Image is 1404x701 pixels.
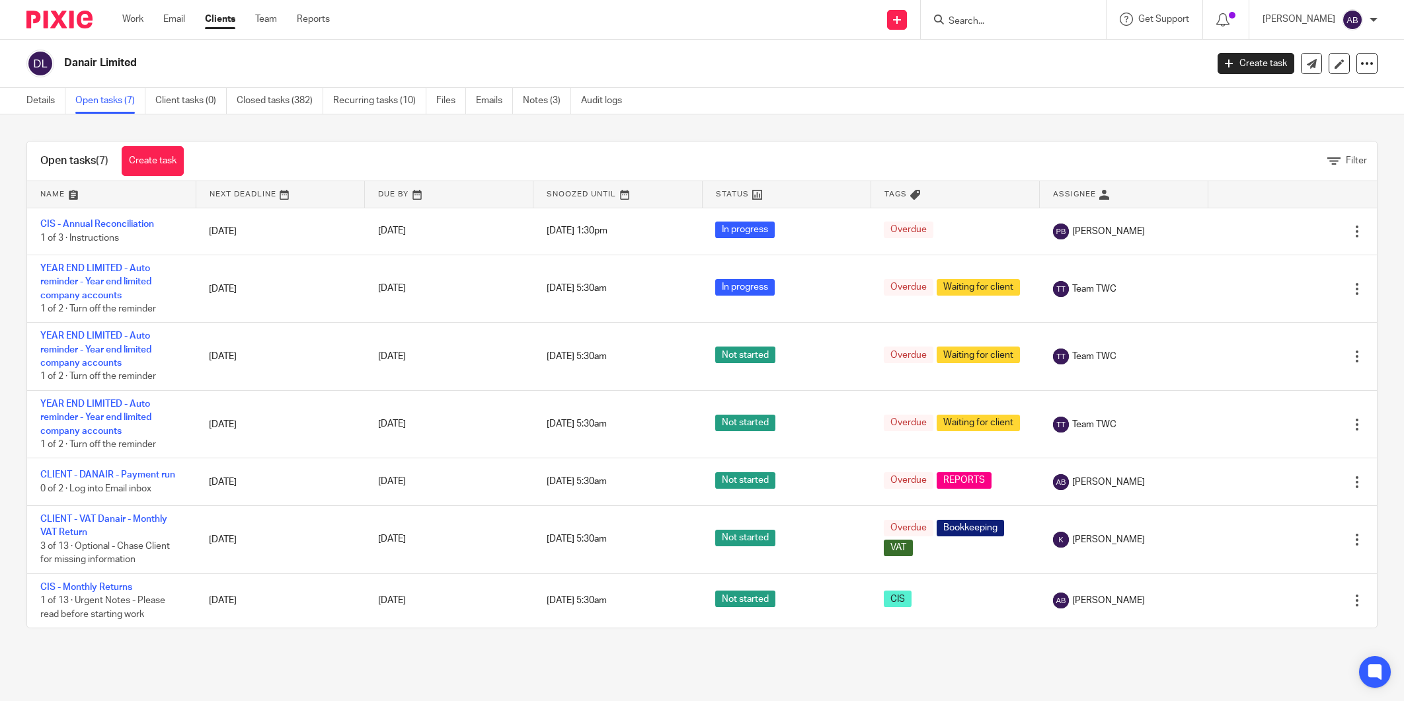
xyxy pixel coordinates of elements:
span: 1 of 13 · Urgent Notes - Please read before starting work [40,596,165,619]
span: (7) [96,155,108,166]
span: [PERSON_NAME] [1072,475,1145,489]
img: svg%3E [26,50,54,77]
h2: Danair Limited [64,56,971,70]
img: Pixie [26,11,93,28]
a: YEAR END LIMITED - Auto reminder - Year end limited company accounts [40,331,151,368]
span: Overdue [884,222,933,238]
span: Overdue [884,415,933,431]
img: svg%3E [1053,474,1069,490]
a: Open tasks (7) [75,88,145,114]
a: CLIENT - DANAIR - Payment run [40,470,175,479]
a: Reports [297,13,330,26]
a: Clients [205,13,235,26]
span: Tags [884,190,907,198]
a: Notes (3) [523,88,571,114]
span: In progress [715,279,775,296]
span: Not started [715,591,775,607]
span: Waiting for client [937,279,1020,296]
a: Files [436,88,466,114]
span: [DATE] 5:30am [547,596,607,605]
a: CIS - Annual Reconciliation [40,220,154,229]
img: svg%3E [1053,281,1069,297]
span: [DATE] [378,596,406,605]
a: CLIENT - VAT Danair - Monthly VAT Return [40,515,167,537]
span: Team TWC [1072,282,1116,296]
span: 3 of 13 · Optional - Chase Client for missing information [40,542,170,565]
a: Work [122,13,143,26]
span: [DATE] [378,477,406,487]
a: Details [26,88,65,114]
td: [DATE] [196,505,364,573]
a: Email [163,13,185,26]
td: [DATE] [196,323,364,391]
td: [DATE] [196,458,364,505]
span: Waiting for client [937,347,1020,363]
span: [PERSON_NAME] [1072,533,1145,546]
span: VAT [884,540,913,556]
img: svg%3E [1053,532,1069,548]
span: [DATE] [378,352,406,361]
span: [PERSON_NAME] [1072,594,1145,607]
span: In progress [715,222,775,238]
a: Client tasks (0) [155,88,227,114]
img: svg%3E [1053,224,1069,239]
span: Not started [715,347,775,363]
span: [DATE] 1:30pm [547,227,607,236]
img: svg%3E [1053,349,1069,364]
span: Overdue [884,472,933,489]
span: [DATE] 5:30am [547,420,607,429]
td: [DATE] [196,208,364,255]
span: [PERSON_NAME] [1072,225,1145,238]
span: [DATE] 5:30am [547,535,607,544]
img: svg%3E [1342,9,1363,30]
span: Not started [715,530,775,546]
td: [DATE] [196,573,364,628]
span: Overdue [884,347,933,363]
span: Not started [715,415,775,431]
span: [DATE] 5:30am [547,352,607,361]
span: 0 of 2 · Log into Email inbox [40,484,151,493]
span: CIS [884,591,912,607]
a: Create task [1218,53,1294,74]
td: [DATE] [196,390,364,458]
a: YEAR END LIMITED - Auto reminder - Year end limited company accounts [40,399,151,436]
p: [PERSON_NAME] [1263,13,1335,26]
span: Not started [715,472,775,489]
span: [DATE] [378,284,406,294]
span: Team TWC [1072,418,1116,431]
a: Create task [122,146,184,176]
h1: Open tasks [40,154,108,168]
a: Closed tasks (382) [237,88,323,114]
span: [DATE] 5:30am [547,284,607,294]
td: [DATE] [196,255,364,323]
span: Filter [1346,156,1367,165]
a: Recurring tasks (10) [333,88,426,114]
a: CIS - Monthly Returns [40,583,132,592]
span: Snoozed Until [547,190,616,198]
span: Overdue [884,520,933,536]
img: svg%3E [1053,417,1069,433]
img: svg%3E [1053,593,1069,608]
span: 1 of 2 · Turn off the reminder [40,372,156,382]
span: 1 of 2 · Turn off the reminder [40,304,156,313]
a: YEAR END LIMITED - Auto reminder - Year end limited company accounts [40,264,151,300]
span: 1 of 2 · Turn off the reminder [40,440,156,449]
span: Bookkeeping [937,520,1004,536]
span: Status [716,190,749,198]
span: [DATE] 5:30am [547,477,607,487]
span: Team TWC [1072,350,1116,363]
span: [DATE] [378,535,406,544]
span: Waiting for client [937,415,1020,431]
span: 1 of 3 · Instructions [40,233,119,243]
span: [DATE] [378,420,406,429]
span: Overdue [884,279,933,296]
a: Team [255,13,277,26]
span: REPORTS [937,472,992,489]
a: Emails [476,88,513,114]
a: Audit logs [581,88,632,114]
span: [DATE] [378,227,406,236]
input: Search [947,16,1066,28]
span: Get Support [1138,15,1189,24]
